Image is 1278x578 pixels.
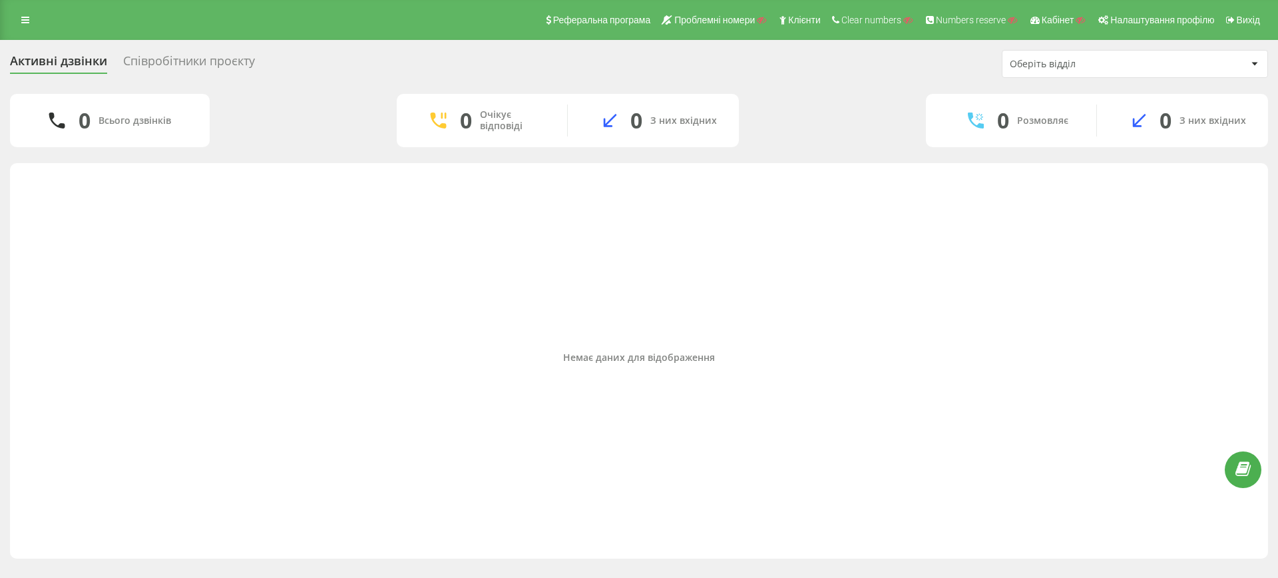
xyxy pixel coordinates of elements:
div: Очікує відповіді [480,109,547,132]
div: Співробітники проєкту [123,54,255,75]
span: Проблемні номери [674,15,755,25]
div: Всього дзвінків [99,115,171,127]
div: 0 [630,108,642,133]
span: Налаштування профілю [1110,15,1214,25]
span: Вихід [1237,15,1260,25]
div: Активні дзвінки [10,54,107,75]
div: 0 [79,108,91,133]
span: Clear numbers [841,15,901,25]
div: 0 [1160,108,1171,133]
span: Клієнти [788,15,821,25]
div: Немає даних для відображення [21,352,1257,364]
div: 0 [997,108,1009,133]
div: Оберіть відділ [1010,59,1169,70]
div: З них вхідних [650,115,717,127]
span: Numbers reserve [936,15,1006,25]
span: Кабінет [1042,15,1074,25]
div: З них вхідних [1179,115,1246,127]
span: Реферальна програма [553,15,651,25]
div: Розмовляє [1017,115,1068,127]
div: 0 [460,108,472,133]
